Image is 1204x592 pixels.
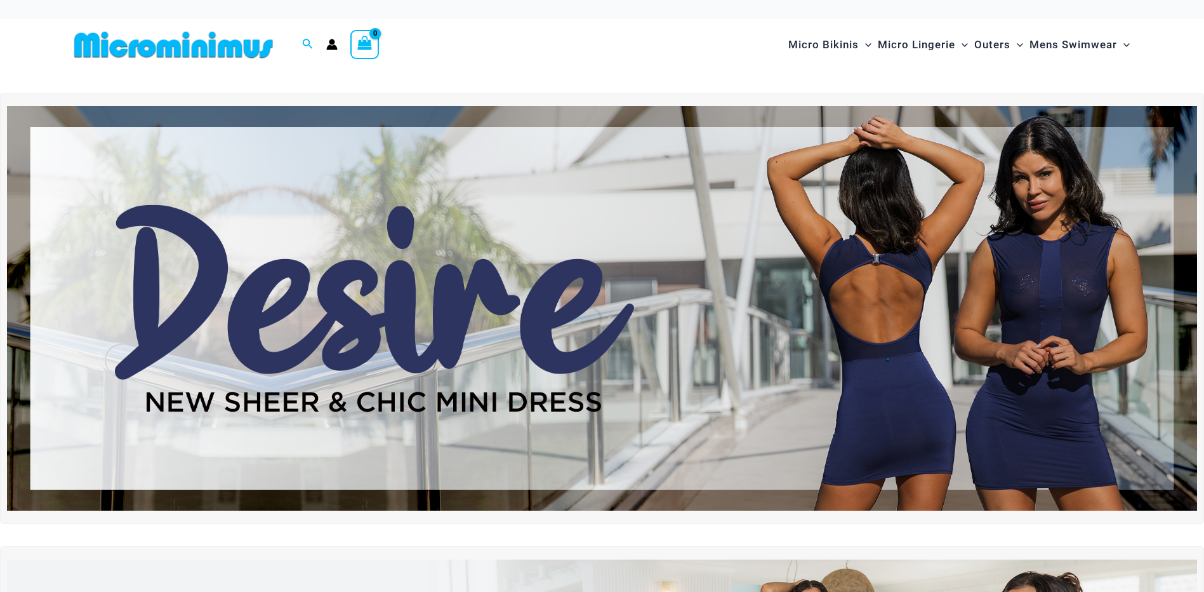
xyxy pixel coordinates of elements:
[971,25,1026,64] a: OutersMenu ToggleMenu Toggle
[1026,25,1133,64] a: Mens SwimwearMenu ToggleMenu Toggle
[1029,29,1117,61] span: Mens Swimwear
[7,106,1197,511] img: Desire me Navy Dress
[69,30,278,59] img: MM SHOP LOGO FLAT
[302,37,314,53] a: Search icon link
[326,39,338,50] a: Account icon link
[788,29,859,61] span: Micro Bikinis
[859,29,871,61] span: Menu Toggle
[350,30,380,59] a: View Shopping Cart, empty
[785,25,875,64] a: Micro BikinisMenu ToggleMenu Toggle
[878,29,955,61] span: Micro Lingerie
[955,29,968,61] span: Menu Toggle
[974,29,1010,61] span: Outers
[1010,29,1023,61] span: Menu Toggle
[783,24,1135,66] nav: Site Navigation
[875,25,971,64] a: Micro LingerieMenu ToggleMenu Toggle
[1117,29,1130,61] span: Menu Toggle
